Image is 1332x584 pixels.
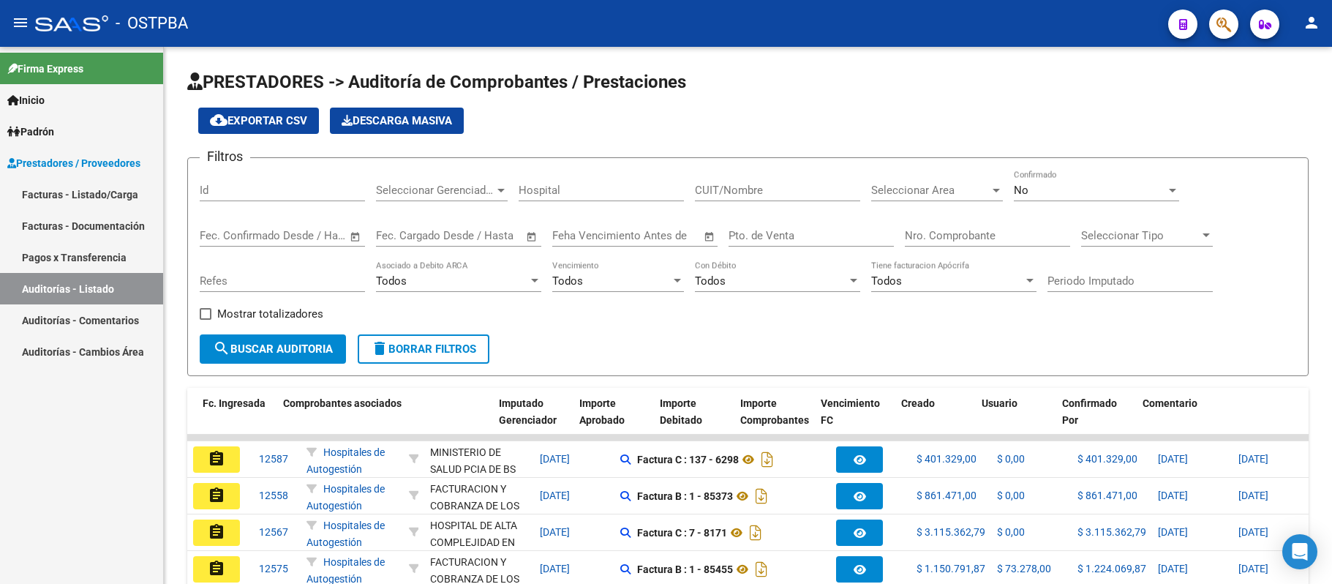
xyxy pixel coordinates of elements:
[1158,563,1188,574] span: [DATE]
[208,487,225,504] mat-icon: assignment
[1238,453,1268,465] span: [DATE]
[200,229,259,242] input: Fecha inicio
[917,453,977,465] span: $ 401.329,00
[347,228,364,245] button: Open calendar
[752,484,771,508] i: Descargar documento
[917,526,985,538] span: $ 3.115.362,79
[917,563,985,574] span: $ 1.150.791,87
[7,61,83,77] span: Firma Express
[734,388,815,452] datatable-header-cell: Importe Comprobantes
[579,397,625,426] span: Importe Aprobado
[982,397,1017,409] span: Usuario
[259,563,288,574] span: 12575
[283,397,402,409] span: Comprobantes asociados
[430,444,528,494] div: MINISTERIO DE SALUD PCIA DE BS AS
[493,388,573,452] datatable-header-cell: Imputado Gerenciador
[7,124,54,140] span: Padrón
[306,483,385,512] span: Hospitales de Autogestión
[376,184,494,197] span: Seleccionar Gerenciador
[1077,526,1146,538] span: $ 3.115.362,79
[213,340,230,357] mat-icon: search
[997,490,1025,501] span: $ 0,00
[430,481,528,547] div: FACTURACION Y COBRANZA DE LOS EFECTORES PUBLICOS S.E.
[208,450,225,468] mat-icon: assignment
[540,526,570,538] span: [DATE]
[1081,229,1200,242] span: Seleccionar Tipo
[203,397,266,409] span: Fc. Ingresada
[540,563,570,574] span: [DATE]
[371,342,476,356] span: Borrar Filtros
[213,342,333,356] span: Buscar Auditoria
[116,7,188,40] span: - OSTPBA
[540,453,570,465] span: [DATE]
[901,397,935,409] span: Creado
[552,274,583,288] span: Todos
[330,108,464,134] app-download-masive: Descarga masiva de comprobantes (adjuntos)
[1238,490,1268,501] span: [DATE]
[917,490,977,501] span: $ 861.471,00
[815,388,895,452] datatable-header-cell: Vencimiento FC
[701,228,718,245] button: Open calendar
[1143,397,1197,409] span: Comentario
[208,560,225,577] mat-icon: assignment
[660,397,702,426] span: Importe Debitado
[7,92,45,108] span: Inicio
[540,490,570,501] span: [DATE]
[306,446,385,475] span: Hospitales de Autogestión
[573,388,654,452] datatable-header-cell: Importe Aprobado
[752,558,771,581] i: Descargar documento
[1303,14,1320,31] mat-icon: person
[198,108,319,134] button: Exportar CSV
[259,453,288,465] span: 12587
[871,184,990,197] span: Seleccionar Area
[210,111,227,129] mat-icon: cloud_download
[1238,563,1268,574] span: [DATE]
[7,155,140,171] span: Prestadores / Proveedores
[448,229,519,242] input: Fecha fin
[637,527,727,539] strong: Factura C : 7 - 8171
[277,388,493,452] datatable-header-cell: Comprobantes asociados
[1077,490,1137,501] span: $ 861.471,00
[430,517,528,548] div: - 30710847351
[200,146,250,167] h3: Filtros
[637,454,739,465] strong: Factura C : 137 - 6298
[637,490,733,502] strong: Factura B : 1 - 85373
[208,523,225,541] mat-icon: assignment
[1238,526,1268,538] span: [DATE]
[1158,453,1188,465] span: [DATE]
[871,274,902,288] span: Todos
[197,388,277,452] datatable-header-cell: Fc. Ingresada
[430,481,528,512] div: - 30715497456
[1158,490,1188,501] span: [DATE]
[746,521,765,544] i: Descargar documento
[210,114,307,127] span: Exportar CSV
[200,334,346,364] button: Buscar Auditoria
[306,520,385,548] span: Hospitales de Autogestión
[637,564,733,575] strong: Factura B : 1 - 85455
[1077,563,1146,574] span: $ 1.224.069,87
[499,397,557,426] span: Imputado Gerenciador
[259,526,288,538] span: 12567
[272,229,343,242] input: Fecha fin
[376,229,435,242] input: Fecha inicio
[1077,453,1137,465] span: $ 401.329,00
[1282,534,1317,569] div: Open Intercom Messenger
[430,444,528,475] div: - 30626983398
[330,108,464,134] button: Descarga Masiva
[997,526,1025,538] span: $ 0,00
[895,388,976,452] datatable-header-cell: Creado
[12,14,29,31] mat-icon: menu
[654,388,734,452] datatable-header-cell: Importe Debitado
[187,72,686,92] span: PRESTADORES -> Auditoría de Comprobantes / Prestaciones
[524,228,541,245] button: Open calendar
[740,397,809,426] span: Importe Comprobantes
[1158,526,1188,538] span: [DATE]
[259,490,288,501] span: 12558
[376,274,407,288] span: Todos
[217,305,323,323] span: Mostrar totalizadores
[997,453,1025,465] span: $ 0,00
[1056,388,1137,452] datatable-header-cell: Confirmado Por
[758,448,777,471] i: Descargar documento
[371,340,388,357] mat-icon: delete
[976,388,1056,452] datatable-header-cell: Usuario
